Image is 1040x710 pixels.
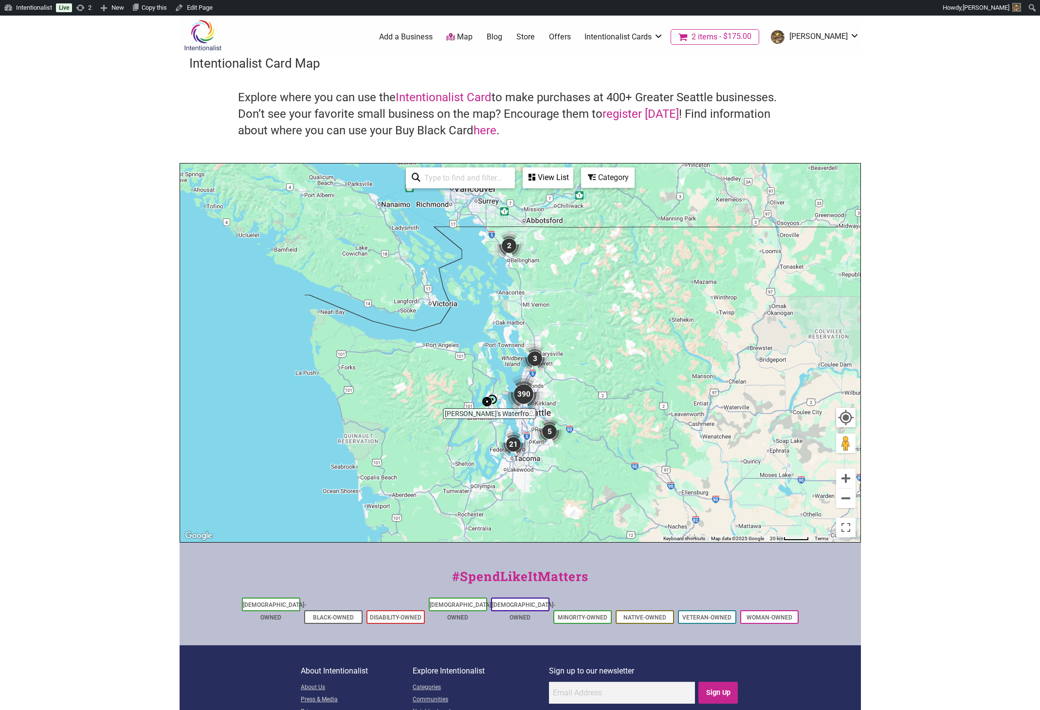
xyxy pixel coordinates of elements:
a: Add a Business [379,32,433,42]
button: Keyboard shortcuts [663,535,705,542]
a: Veteran-Owned [682,614,731,621]
div: 2 [494,231,524,260]
a: [PERSON_NAME] [766,28,859,46]
a: here [474,124,496,137]
span: 2 items [692,33,717,41]
div: See a list of the visible businesses [523,167,573,188]
div: #SpendLikeItMatters [180,567,861,596]
p: Explore Intentionalist [413,665,549,677]
button: Toggle fullscreen view [835,517,856,538]
a: Blog [487,32,502,42]
a: Woman-Owned [747,614,792,621]
span: Map data ©2025 Google [711,536,764,541]
a: Intentionalist Card [396,91,492,104]
div: Filter by category [581,167,635,188]
a: Live [56,3,72,12]
div: 21 [499,430,528,459]
a: Map [446,32,473,43]
div: 5 [535,417,564,446]
input: Email Address [549,682,695,704]
a: [DEMOGRAPHIC_DATA]-Owned [430,601,493,621]
span: [PERSON_NAME] [963,4,1009,11]
a: Terms [815,536,828,541]
a: Offers [549,32,571,42]
a: Store [516,32,535,42]
button: Map Scale: 20 km per 48 pixels [767,535,812,542]
img: Intentionalist [180,19,226,51]
a: Disability-Owned [370,614,421,621]
a: Minority-Owned [558,614,607,621]
a: Black-Owned [313,614,354,621]
a: [DEMOGRAPHIC_DATA]-Owned [243,601,306,621]
a: [DEMOGRAPHIC_DATA]-Owned [492,601,555,621]
div: Category [582,168,634,187]
li: Joel [766,28,859,46]
button: Zoom in [836,469,856,488]
h3: Intentionalist Card Map [189,55,851,72]
a: Intentionalist Cards [584,32,663,42]
a: Cart2 items$175.00 [671,29,759,45]
a: Categories [413,682,549,694]
a: Open this area in Google Maps (opens a new window) [182,529,215,542]
a: Press & Media [301,694,413,706]
h4: Explore where you can use the to make purchases at 400+ Greater Seattle businesses. Don’t see you... [238,90,803,139]
a: Native-Owned [623,614,666,621]
p: Sign up to our newsletter [549,665,739,677]
button: Zoom out [836,489,856,508]
a: About Us [301,682,413,694]
div: 390 [504,375,543,414]
div: 3 [520,344,549,373]
button: Drag Pegman onto the map to open Street View [836,434,856,453]
i: Cart [678,32,690,42]
p: About Intentionalist [301,665,413,677]
div: Type to search and filter [406,167,515,188]
a: register [DATE] [602,107,679,121]
img: Google [182,529,215,542]
input: Type to find and filter... [420,168,509,187]
a: Communities [413,694,549,706]
div: View List [524,168,572,187]
span: $175.00 [717,33,751,40]
div: Monica's Waterfront Bakery & Cafe [482,393,497,408]
span: 20 km [770,536,784,541]
input: Sign Up [698,682,738,704]
button: Your Location [836,408,856,427]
